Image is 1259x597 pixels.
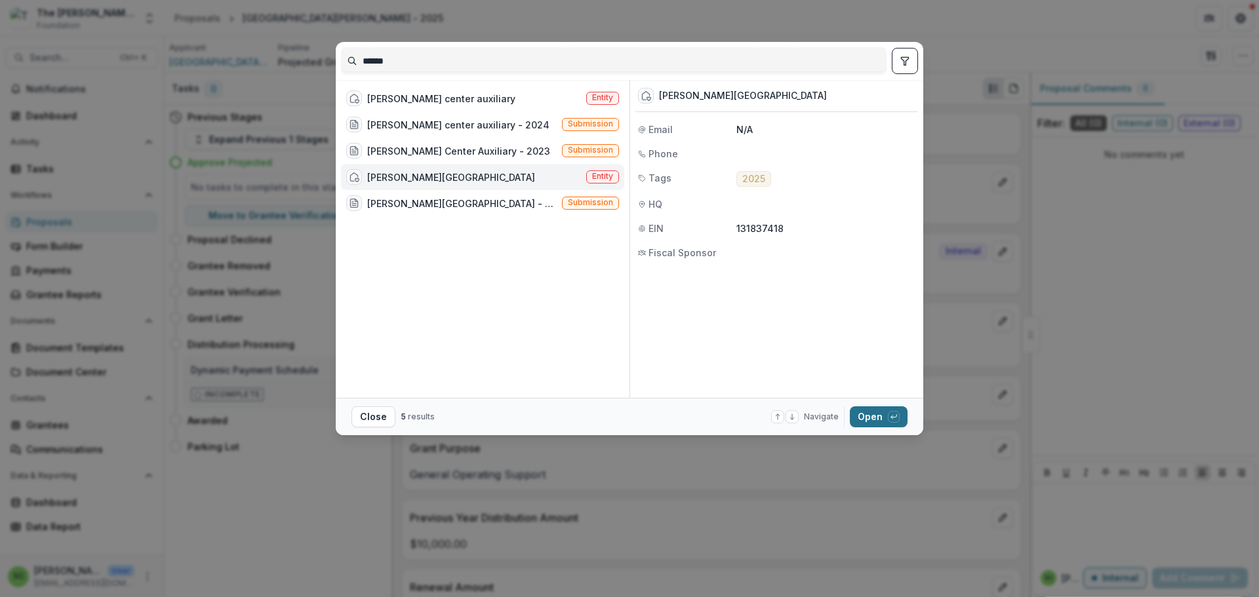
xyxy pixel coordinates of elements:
[408,412,435,421] span: results
[592,172,613,181] span: Entity
[892,48,918,74] button: toggle filters
[736,221,915,235] p: 131837418
[649,171,671,185] span: Tags
[401,412,406,421] span: 5
[649,123,673,136] span: Email
[367,118,550,132] div: [PERSON_NAME] center auxiliary - 2024
[736,123,915,136] p: N/A
[367,170,535,184] div: [PERSON_NAME][GEOGRAPHIC_DATA]
[742,174,765,185] span: 2025
[649,197,662,211] span: HQ
[568,119,613,128] span: Submission
[659,90,827,102] div: [PERSON_NAME][GEOGRAPHIC_DATA]
[568,145,613,155] span: Submission
[351,406,395,427] button: Close
[592,93,613,102] span: Entity
[850,406,908,427] button: Open
[649,246,716,260] span: Fiscal Sponsor
[367,92,515,106] div: [PERSON_NAME] center auxiliary
[367,197,557,210] div: [PERSON_NAME][GEOGRAPHIC_DATA] - 2025
[367,144,550,158] div: [PERSON_NAME] Center Auxiliary - 2023
[649,147,678,161] span: Phone
[568,198,613,207] span: Submission
[649,221,664,235] span: EIN
[804,411,839,423] span: Navigate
